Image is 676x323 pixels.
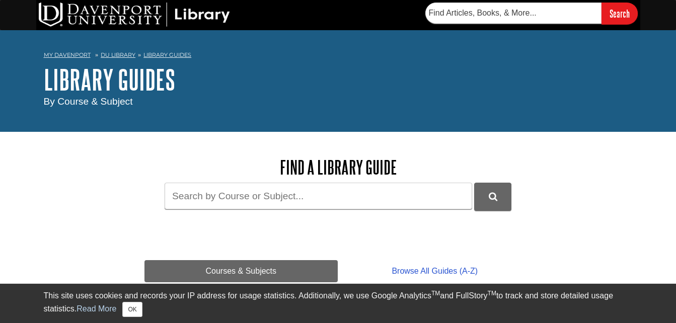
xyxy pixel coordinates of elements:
[143,51,191,58] a: Library Guides
[144,260,338,282] a: Courses & Subjects
[338,260,532,282] a: Browse All Guides (A-Z)
[602,3,638,24] input: Search
[431,290,440,297] sup: TM
[44,51,91,59] a: My Davenport
[44,290,633,317] div: This site uses cookies and records your IP address for usage statistics. Additionally, we use Goo...
[425,3,638,24] form: Searches DU Library's articles, books, and more
[489,192,497,201] i: Search Library Guides
[165,183,472,209] input: Search by Course or Subject...
[101,51,135,58] a: DU Library
[122,302,142,317] button: Close
[144,157,532,178] h2: Find a Library Guide
[44,64,633,95] h1: Library Guides
[39,3,230,27] img: DU Library
[44,95,633,109] div: By Course & Subject
[425,3,602,24] input: Find Articles, Books, & More...
[77,304,116,313] a: Read More
[44,48,633,64] nav: breadcrumb
[488,290,496,297] sup: TM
